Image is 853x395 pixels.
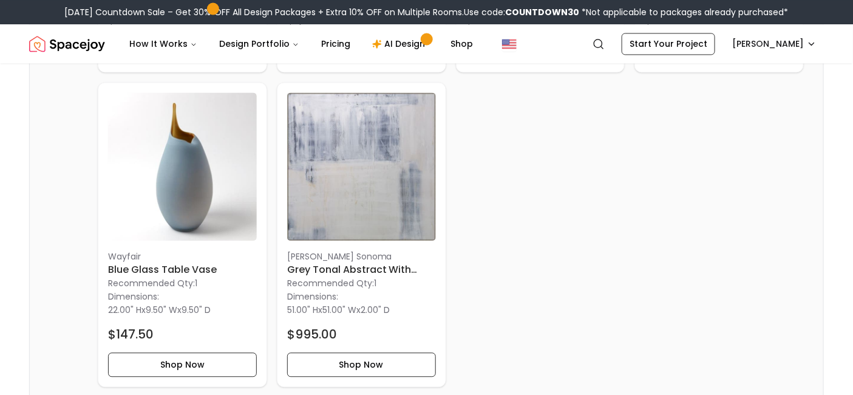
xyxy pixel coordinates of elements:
[287,304,318,316] span: 51.00" H
[622,33,715,55] a: Start Your Project
[287,326,337,343] h4: $995.00
[725,33,824,55] button: [PERSON_NAME]
[287,304,390,316] p: x x
[29,32,105,56] img: Spacejoy Logo
[108,92,257,241] img: Blue Glass Table Vase image
[287,352,436,377] button: Shop Now
[120,32,207,56] button: How It Works
[287,263,436,277] h6: Grey Tonal Abstract With Frame
[362,32,438,56] a: AI Design
[287,250,436,263] p: [PERSON_NAME] Sonoma
[108,326,154,343] h4: $147.50
[29,24,824,63] nav: Global
[580,6,789,18] span: *Not applicable to packages already purchased*
[287,92,436,241] img: Grey Tonal Abstract With Frame image
[98,82,267,388] a: Blue Glass Table Vase imageWayfairBlue Glass Table VaseRecommended Qty:1Dimensions:22.00" Hx9.50"...
[311,32,360,56] a: Pricing
[182,304,211,316] span: 9.50" D
[361,304,390,316] span: 2.00" D
[464,6,580,18] span: Use code:
[29,32,105,56] a: Spacejoy
[277,82,446,388] a: Grey Tonal Abstract With Frame image[PERSON_NAME] SonomaGrey Tonal Abstract With FrameRecommended...
[287,289,338,304] p: Dimensions:
[146,304,177,316] span: 9.50" W
[108,352,257,377] button: Shop Now
[322,304,356,316] span: 51.00" W
[441,32,483,56] a: Shop
[277,82,446,388] div: Grey Tonal Abstract With Frame
[108,304,141,316] span: 22.00" H
[108,263,257,277] h6: Blue Glass Table Vase
[506,6,580,18] b: COUNTDOWN30
[108,277,257,289] p: Recommended Qty: 1
[209,32,309,56] button: Design Portfolio
[120,32,483,56] nav: Main
[108,304,211,316] p: x x
[108,289,159,304] p: Dimensions:
[108,250,257,263] p: Wayfair
[502,36,517,51] img: United States
[287,277,436,289] p: Recommended Qty: 1
[98,82,267,388] div: Blue Glass Table Vase
[65,6,789,18] div: [DATE] Countdown Sale – Get 30% OFF All Design Packages + Extra 10% OFF on Multiple Rooms.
